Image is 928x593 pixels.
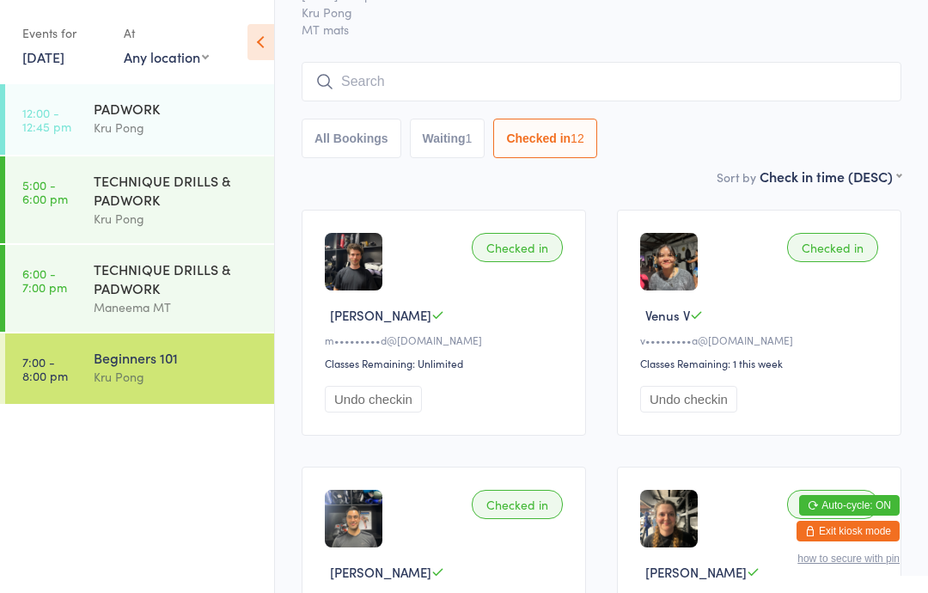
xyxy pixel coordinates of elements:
[797,553,900,565] button: how to secure with pin
[94,367,259,387] div: Kru Pong
[325,386,422,413] button: Undo checkin
[22,47,64,66] a: [DATE]
[799,495,900,516] button: Auto-cycle: ON
[302,62,901,101] input: Search
[410,119,485,158] button: Waiting1
[472,490,563,519] div: Checked in
[787,490,878,519] div: Checked in
[466,131,473,145] div: 1
[5,333,274,404] a: 7:00 -8:00 pmBeginners 101Kru Pong
[640,356,883,370] div: Classes Remaining: 1 this week
[5,245,274,332] a: 6:00 -7:00 pmTECHNIQUE DRILLS & PADWORKManeema MT
[645,306,690,324] span: Venus V
[640,233,698,290] img: image1751449130.png
[94,171,259,209] div: TECHNIQUE DRILLS & PADWORK
[640,333,883,347] div: v•••••••••
[302,21,901,38] span: MT mats
[94,348,259,367] div: Beginners 101
[571,131,584,145] div: 12
[640,490,698,547] img: image1756894154.png
[22,19,107,47] div: Events for
[22,178,68,205] time: 5:00 - 6:00 pm
[640,386,737,413] button: Undo checkin
[717,168,756,186] label: Sort by
[22,106,71,133] time: 12:00 - 12:45 pm
[94,260,259,297] div: TECHNIQUE DRILLS & PADWORK
[94,297,259,317] div: Maneema MT
[5,156,274,243] a: 5:00 -6:00 pmTECHNIQUE DRILLS & PADWORKKru Pong
[5,84,274,155] a: 12:00 -12:45 pmPADWORKKru Pong
[124,19,209,47] div: At
[94,209,259,229] div: Kru Pong
[302,3,875,21] span: Kru Pong
[330,306,431,324] span: [PERSON_NAME]
[94,118,259,138] div: Kru Pong
[124,47,209,66] div: Any location
[493,119,596,158] button: Checked in12
[325,233,382,290] img: image1758531479.png
[325,490,382,547] img: image1759910144.png
[787,233,878,262] div: Checked in
[472,233,563,262] div: Checked in
[302,119,401,158] button: All Bookings
[94,99,259,118] div: PADWORK
[22,266,67,294] time: 6:00 - 7:00 pm
[330,563,431,581] span: [PERSON_NAME]
[325,356,568,370] div: Classes Remaining: Unlimited
[645,563,747,581] span: [PERSON_NAME]
[22,355,68,382] time: 7:00 - 8:00 pm
[797,521,900,541] button: Exit kiosk mode
[760,167,901,186] div: Check in time (DESC)
[325,333,568,347] div: m•••••••••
